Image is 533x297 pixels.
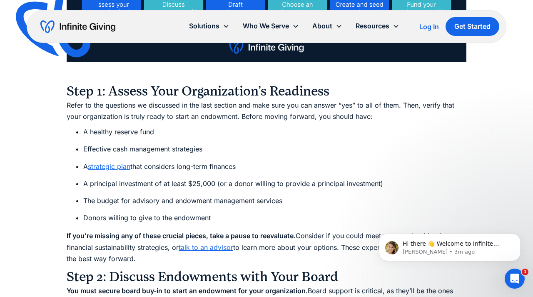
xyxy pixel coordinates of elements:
[83,178,466,189] li: A principal investment of at least $25,000 (or a donor willing to provide a principal investment)
[312,20,332,32] div: About
[67,230,466,264] p: Consider if you could meet your goals with other financial sustainability strategies, or to learn...
[67,100,466,122] p: Refer to the questions we discussed in the last section and make sure you can answer “yes” to all...
[356,20,389,32] div: Resources
[67,269,466,285] h3: Step 2: Discuss Endowments with Your Board
[67,66,466,100] h3: Step 1: Assess Your Organization’s Readiness
[182,17,236,35] div: Solutions
[83,143,466,155] li: Effective cash management strategies
[67,287,308,295] strong: You must secure board buy-in to start an endowment for your organization.
[419,22,439,32] a: Log In
[236,17,306,35] div: Who We Serve
[83,195,466,206] li: The budget for advisory and endowment management services
[522,269,528,275] span: 1
[40,20,115,33] a: home
[67,232,296,240] strong: If you’re missing any of these crucial pieces, take a pause to reevaluate.
[88,162,130,171] a: strategic plan
[83,126,466,138] li: A healthy reserve fund
[505,269,525,289] iframe: Intercom live chat
[306,17,349,35] div: About
[366,216,533,274] iframe: Intercom notifications message
[243,20,289,32] div: Who We Serve
[189,20,219,32] div: Solutions
[179,243,233,252] a: talk to an advisor
[349,17,406,35] div: Resources
[446,17,499,36] a: Get Started
[83,212,466,224] li: Donors willing to give to the endowment
[83,161,466,172] li: A that considers long-term finances
[419,23,439,30] div: Log In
